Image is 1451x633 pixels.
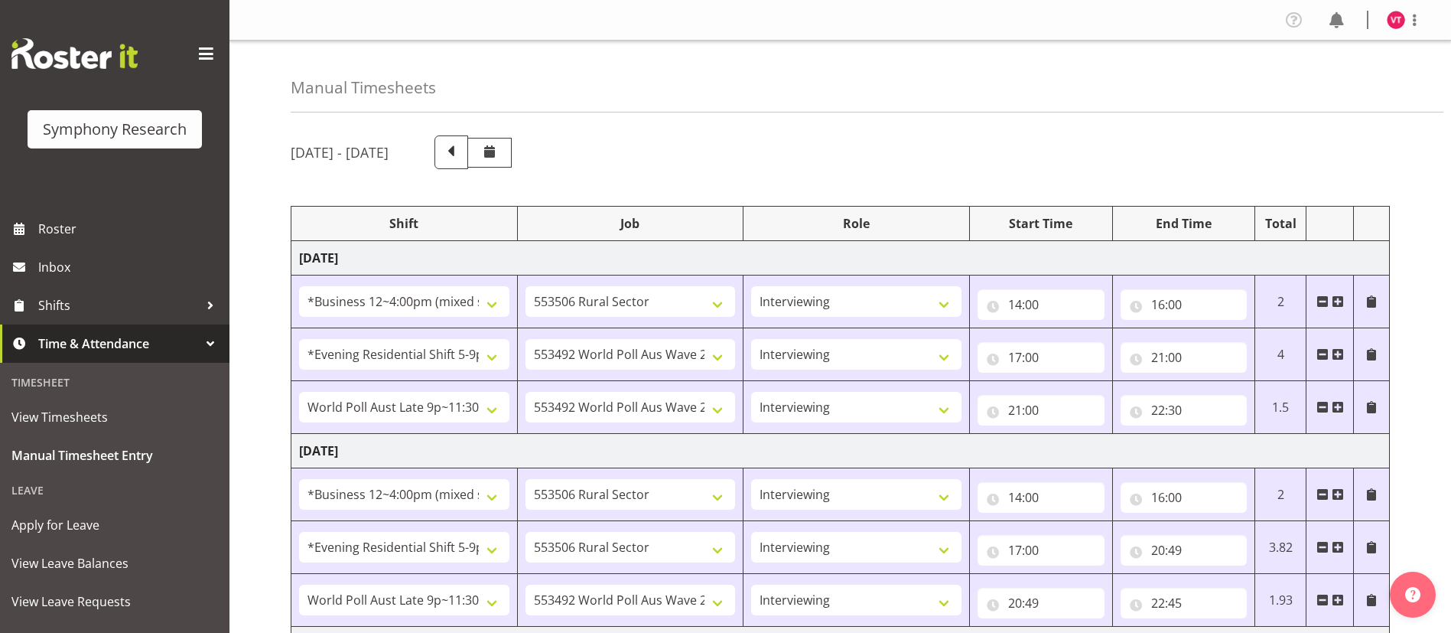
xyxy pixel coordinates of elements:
td: 1.93 [1255,574,1306,627]
span: View Leave Balances [11,552,218,575]
input: Click to select... [978,482,1105,513]
span: Time & Attendance [38,332,199,355]
a: View Leave Requests [4,582,226,621]
span: View Leave Requests [11,590,218,613]
div: Total [1263,214,1298,233]
input: Click to select... [1121,535,1248,566]
input: Click to select... [1121,289,1248,320]
span: Inbox [38,256,222,279]
div: Leave [4,475,226,506]
input: Click to select... [1121,482,1248,513]
td: [DATE] [291,241,1390,276]
input: Click to select... [978,535,1105,566]
div: Role [751,214,961,233]
td: [DATE] [291,434,1390,468]
td: 2 [1255,468,1306,521]
span: Shifts [38,294,199,317]
span: View Timesheets [11,406,218,429]
input: Click to select... [978,342,1105,373]
td: 3.82 [1255,521,1306,574]
input: Click to select... [1121,588,1248,618]
input: Click to select... [1121,395,1248,426]
h5: [DATE] - [DATE] [291,144,389,161]
img: help-xxl-2.png [1405,587,1420,602]
td: 4 [1255,328,1306,381]
div: Symphony Research [43,118,187,141]
span: Roster [38,217,222,240]
a: Manual Timesheet Entry [4,436,226,475]
div: Start Time [978,214,1105,233]
input: Click to select... [978,395,1105,426]
span: Apply for Leave [11,514,218,537]
div: End Time [1121,214,1248,233]
img: vala-tone11405.jpg [1387,11,1405,29]
input: Click to select... [978,289,1105,320]
a: View Leave Balances [4,544,226,582]
td: 2 [1255,276,1306,328]
div: Shift [299,214,509,233]
div: Job [525,214,736,233]
input: Click to select... [1121,342,1248,373]
span: Manual Timesheet Entry [11,444,218,467]
a: View Timesheets [4,398,226,436]
input: Click to select... [978,588,1105,618]
h4: Manual Timesheets [291,79,436,96]
a: Apply for Leave [4,506,226,544]
td: 1.5 [1255,381,1306,434]
div: Timesheet [4,367,226,398]
img: Rosterit website logo [11,38,138,69]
